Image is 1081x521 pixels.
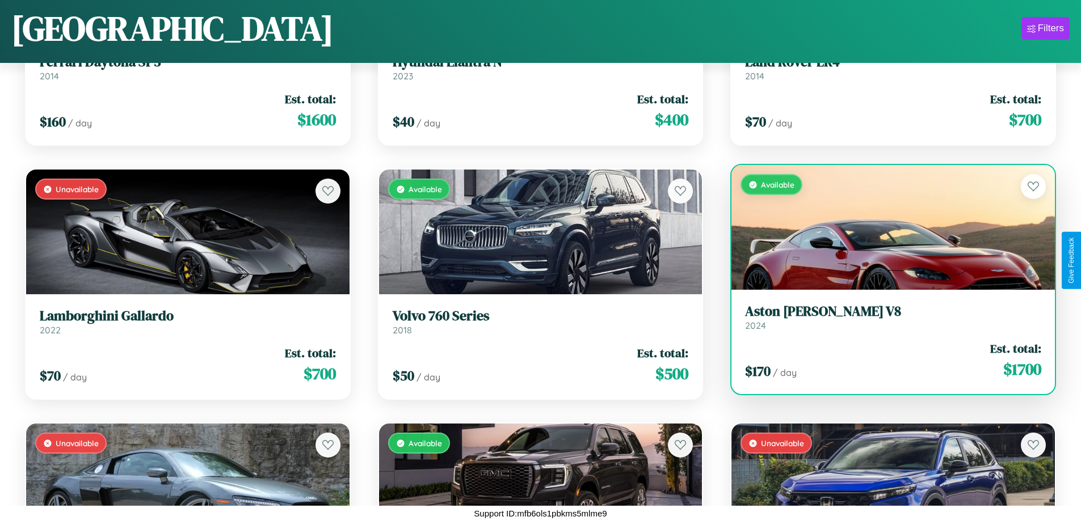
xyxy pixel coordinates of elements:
span: 2014 [745,70,764,82]
span: $ 700 [1009,108,1041,131]
button: Filters [1021,17,1070,40]
span: Available [409,438,442,448]
span: Unavailable [761,438,804,448]
span: Est. total: [637,345,688,361]
span: Est. total: [285,345,336,361]
span: $ 50 [393,366,414,385]
a: Volvo 760 Series2018 [393,308,689,336]
span: Est. total: [637,91,688,107]
span: Est. total: [990,91,1041,107]
span: $ 1700 [1003,358,1041,380]
span: Est. total: [285,91,336,107]
a: Land Rover LR42014 [745,54,1041,82]
span: $ 160 [40,112,66,131]
h3: Lamborghini Gallardo [40,308,336,324]
span: Unavailable [56,184,99,194]
h1: [GEOGRAPHIC_DATA] [11,5,334,52]
span: $ 40 [393,112,414,131]
h3: Aston [PERSON_NAME] V8 [745,303,1041,320]
span: / day [417,117,440,129]
h3: Volvo 760 Series [393,308,689,324]
div: Give Feedback [1067,238,1075,283]
a: Hyundai Elantra N2023 [393,54,689,82]
a: Lamborghini Gallardo2022 [40,308,336,336]
span: Available [409,184,442,194]
span: Unavailable [56,438,99,448]
span: / day [417,371,440,383]
span: 2023 [393,70,413,82]
p: Support ID: mfb6ols1pbkms5mlme9 [474,506,607,521]
span: 2024 [745,320,766,331]
span: Est. total: [990,340,1041,357]
span: 2014 [40,70,59,82]
span: / day [768,117,792,129]
span: / day [63,371,87,383]
a: Aston [PERSON_NAME] V82024 [745,303,1041,331]
span: / day [773,367,797,378]
span: 2022 [40,324,61,336]
span: $ 500 [655,362,688,385]
span: / day [68,117,92,129]
div: Filters [1038,23,1064,34]
span: $ 700 [304,362,336,385]
span: $ 1600 [297,108,336,131]
span: $ 170 [745,362,771,380]
span: 2018 [393,324,412,336]
span: Available [761,180,794,189]
span: $ 70 [745,112,766,131]
a: Ferrari Daytona SP32014 [40,54,336,82]
span: $ 70 [40,366,61,385]
span: $ 400 [655,108,688,131]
